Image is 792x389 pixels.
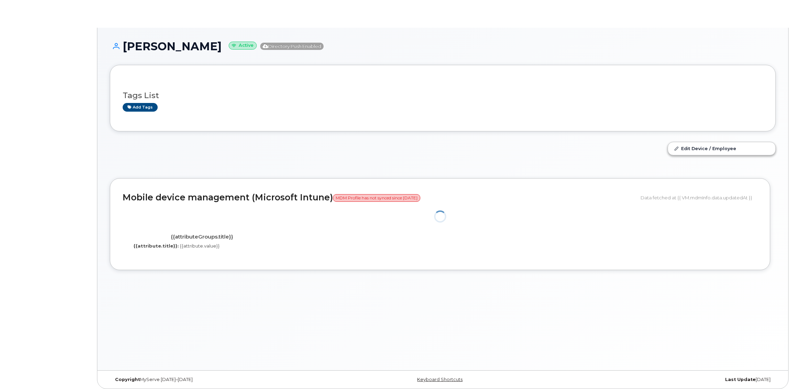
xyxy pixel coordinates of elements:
strong: Copyright [115,377,140,382]
h3: Tags List [123,91,763,100]
h1: [PERSON_NAME] [110,40,776,52]
a: Edit Device / Employee [668,142,775,155]
a: Keyboard Shortcuts [417,377,463,382]
h4: {{attributeGroups.title}} [128,234,276,240]
div: MyServe [DATE]–[DATE] [110,377,332,382]
a: Add tags [123,103,158,112]
span: {{attribute.value}} [180,243,220,249]
span: MDM Profile has not synced since [DATE] [333,194,420,202]
label: {{attribute.title}}: [133,243,179,249]
strong: Last Update [725,377,756,382]
h2: Mobile device management (Microsoft Intune) [123,193,635,202]
div: Data fetched at {{ VM.mdmInfo.data.updatedAt }} [641,191,757,204]
div: [DATE] [554,377,776,382]
span: Directory Push Enabled [260,43,324,50]
small: Active [229,42,257,50]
